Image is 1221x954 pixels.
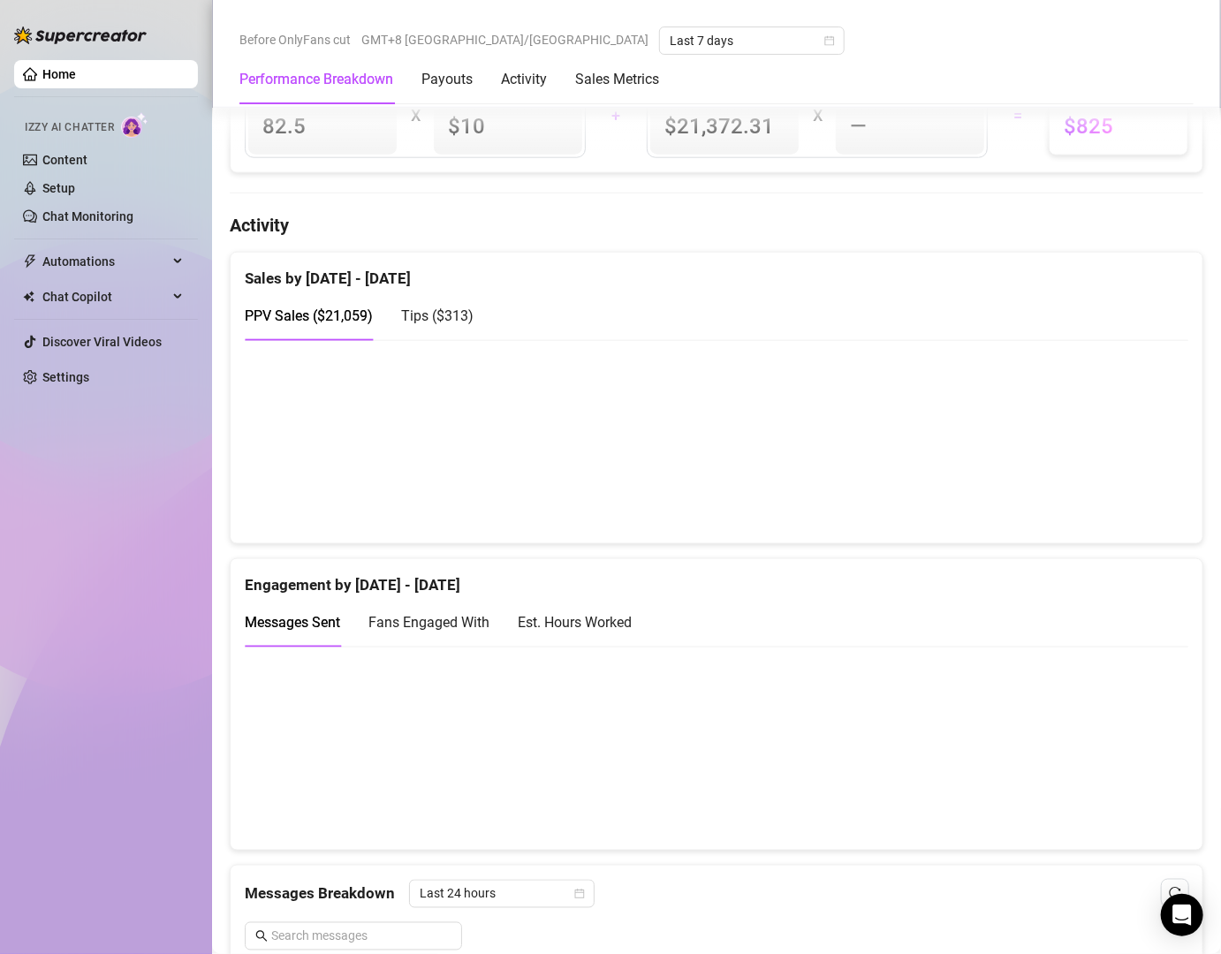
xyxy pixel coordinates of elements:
[245,880,1188,908] div: Messages Breakdown
[1169,887,1181,899] span: reload
[42,67,76,81] a: Home
[501,69,547,90] div: Activity
[998,102,1039,130] div: =
[245,559,1188,597] div: Engagement by [DATE] - [DATE]
[1064,112,1173,140] span: $825
[420,881,584,907] span: Last 24 hours
[239,26,351,53] span: Before OnlyFans cut
[575,69,659,90] div: Sales Metrics
[23,254,37,269] span: thunderbolt
[401,307,474,324] span: Tips ( $313 )
[411,102,420,130] div: X
[664,112,785,140] span: $21,372.31
[596,102,637,130] div: +
[14,26,147,44] img: logo-BBDzfeDw.svg
[670,27,834,54] span: Last 7 days
[574,889,585,899] span: calendar
[368,614,489,631] span: Fans Engaged With
[255,930,268,943] span: search
[230,213,1203,238] h4: Activity
[42,181,75,195] a: Setup
[262,112,383,140] span: 82.5
[42,153,87,167] a: Content
[361,26,648,53] span: GMT+8 [GEOGRAPHIC_DATA]/[GEOGRAPHIC_DATA]
[42,247,168,276] span: Automations
[850,112,867,140] span: —
[23,291,34,303] img: Chat Copilot
[824,35,835,46] span: calendar
[421,69,473,90] div: Payouts
[42,209,133,223] a: Chat Monitoring
[42,283,168,311] span: Chat Copilot
[42,370,89,384] a: Settings
[42,335,162,349] a: Discover Viral Videos
[813,102,822,130] div: X
[448,112,568,140] span: $10
[1161,894,1203,936] div: Open Intercom Messenger
[245,614,340,631] span: Messages Sent
[518,611,632,633] div: Est. Hours Worked
[239,69,393,90] div: Performance Breakdown
[271,927,451,946] input: Search messages
[25,119,114,136] span: Izzy AI Chatter
[121,112,148,138] img: AI Chatter
[245,253,1188,291] div: Sales by [DATE] - [DATE]
[245,307,373,324] span: PPV Sales ( $21,059 )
